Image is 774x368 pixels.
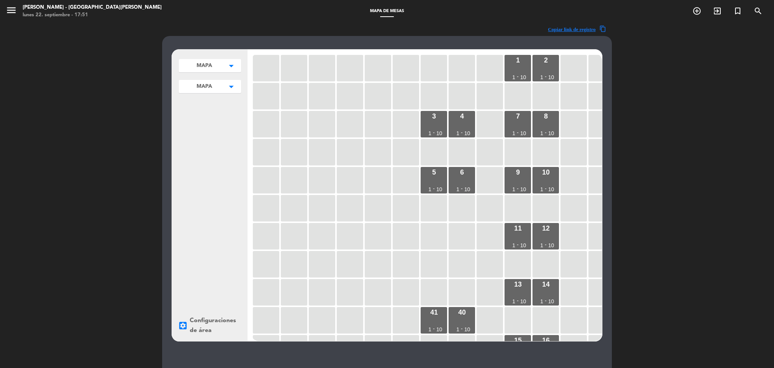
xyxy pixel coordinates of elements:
div: - [433,186,435,191]
div: 10 [464,131,471,136]
span: Mapa de mesas [366,9,408,13]
div: 5 [432,169,436,176]
div: 2 [544,57,548,64]
i: arrow_drop_down [226,62,237,70]
span: content_copy [599,25,606,33]
i: search [754,6,763,16]
div: 6 [460,169,464,176]
span: MAPA [197,62,212,70]
div: 1 [516,57,520,64]
div: - [517,242,519,247]
div: 1 [457,131,460,136]
span: Copiar link de registro [548,25,596,33]
i: menu [6,5,17,16]
div: 1 [457,187,460,192]
div: 1 [512,187,515,192]
div: - [461,326,463,331]
div: 10 [464,327,471,332]
div: - [433,326,435,331]
div: 16 [542,337,550,344]
div: - [517,130,519,135]
div: - [433,130,435,135]
div: 4 [460,113,464,120]
div: 12 [542,225,550,232]
div: 11 [514,225,522,232]
div: 10 [548,75,554,80]
div: 1 [540,131,543,136]
i: turned_in_not [733,6,742,16]
div: - [517,186,519,191]
div: - [461,186,463,191]
div: 1 [512,131,515,136]
div: 10 [464,187,471,192]
div: 15 [514,337,522,344]
div: 13 [514,281,522,288]
button: MAPAarrow_drop_down [179,59,241,72]
div: 10 [520,75,526,80]
div: - [461,130,463,135]
div: 1 [540,75,543,80]
div: 1 [540,243,543,248]
button: MAPAarrow_drop_down [179,80,241,93]
div: 14 [542,281,550,288]
div: 40 [458,309,466,316]
div: 1 [457,327,460,332]
div: 1 [512,243,515,248]
div: 10 [520,243,526,248]
div: 10 [542,169,550,176]
i: settings_applications [178,321,188,331]
div: 10 [548,131,554,136]
div: 10 [520,299,526,304]
div: 10 [548,243,554,248]
div: - [545,242,547,247]
div: - [517,74,519,79]
div: - [545,186,547,191]
i: exit_to_app [713,6,722,16]
div: 3 [432,113,436,120]
div: 1 [512,75,515,80]
div: 41 [430,309,438,316]
i: arrow_drop_down [226,83,237,90]
div: 1 [540,299,543,304]
div: - [517,298,519,303]
i: add_circle_outline [692,6,701,16]
div: 1 [429,327,432,332]
span: MAPA [197,83,212,90]
div: 1 [540,187,543,192]
div: 7 [516,113,520,120]
div: Configuraciones de área [178,316,241,335]
div: 10 [520,187,526,192]
div: 1 [429,131,432,136]
div: 10 [437,187,443,192]
div: 1 [429,187,432,192]
div: - [545,130,547,135]
div: lunes 22. septiembre - 17:51 [23,11,162,19]
div: [PERSON_NAME] - [GEOGRAPHIC_DATA][PERSON_NAME] [23,4,162,11]
div: 9 [516,169,520,176]
div: 10 [520,131,526,136]
div: 10 [548,187,554,192]
div: 8 [544,113,548,120]
div: 10 [437,327,443,332]
div: 10 [548,299,554,304]
div: - [545,298,547,303]
div: 10 [437,131,443,136]
button: menu [6,5,17,19]
div: - [545,74,547,79]
div: 1 [512,299,515,304]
